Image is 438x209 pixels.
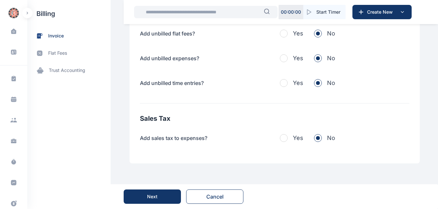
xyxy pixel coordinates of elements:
a: trust accounting [27,62,111,79]
button: No [314,78,335,88]
span: Yes [293,54,303,63]
span: No [327,78,335,88]
h2: Sales Tax [140,114,409,123]
button: Start Timer [303,5,346,19]
span: invoice [48,33,64,39]
p: Add unbilled time entries? [140,79,204,87]
button: Yes [280,78,303,88]
p: Add sales tax to expenses? [140,134,207,142]
span: Start Timer [316,9,340,15]
span: Yes [293,78,303,88]
p: Add unbilled flat fees? [140,30,195,37]
button: No [314,29,335,38]
span: No [327,29,335,38]
button: Cancel [186,189,243,204]
button: Create New [352,5,412,19]
span: No [327,133,335,143]
p: 00 : 00 : 00 [281,9,301,15]
button: No [314,133,335,143]
span: Create New [364,9,398,15]
span: Yes [293,133,303,143]
div: Next [147,193,157,200]
button: No [314,54,335,63]
button: Yes [280,29,303,38]
span: No [327,54,335,63]
a: invoice [27,27,111,45]
span: trust accounting [49,67,85,74]
button: Next [124,189,181,204]
p: Add unbilled expenses? [140,54,199,62]
span: Yes [293,29,303,38]
button: Yes [280,133,303,143]
span: flat fees [48,50,67,57]
a: flat fees [27,45,111,62]
button: Yes [280,54,303,63]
